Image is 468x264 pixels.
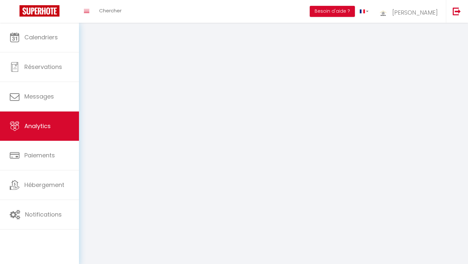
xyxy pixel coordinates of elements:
[392,8,438,17] span: [PERSON_NAME]
[24,33,58,41] span: Calendriers
[5,3,25,22] button: Ouvrir le widget de chat LiveChat
[24,122,51,130] span: Analytics
[99,7,122,14] span: Chercher
[453,7,461,15] img: logout
[310,6,355,17] button: Besoin d'aide ?
[25,210,62,218] span: Notifications
[24,151,55,159] span: Paiements
[378,6,388,20] img: ...
[24,63,62,71] span: Réservations
[24,181,64,189] span: Hébergement
[24,92,54,100] span: Messages
[19,5,59,17] img: Super Booking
